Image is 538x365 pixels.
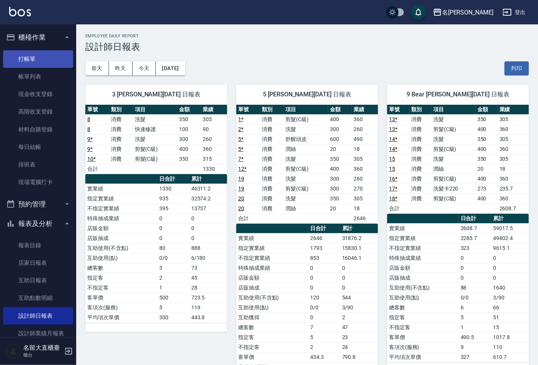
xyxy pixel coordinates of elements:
td: 300 [328,174,352,184]
td: 合計 [387,203,409,213]
td: 400 [476,124,498,134]
td: 18 [352,144,378,154]
td: 0 [157,223,189,233]
button: 昨天 [109,61,133,75]
td: 互助獲得 [236,312,308,322]
a: 材料自購登錄 [3,121,73,138]
td: 3/90 [491,293,528,303]
td: 0 [157,233,189,243]
td: 490.5 [459,332,492,342]
td: 快速修護 [133,124,177,134]
td: 消費 [260,184,283,194]
td: 店販抽成 [387,273,459,283]
span: 9 Bear [PERSON_NAME][DATE] 日報表 [396,91,520,98]
td: 273 [476,184,498,194]
th: 累計 [340,224,378,234]
td: 350 [476,114,498,124]
button: 名[PERSON_NAME] [430,5,496,20]
td: 88 [459,283,492,293]
h3: 設計師日報表 [85,42,529,52]
button: 登出 [500,5,529,19]
button: 今天 [133,61,156,75]
td: 消費 [260,114,283,124]
td: 9615.1 [491,243,528,253]
td: 28 [189,283,227,293]
td: 剪髮(C級) [133,144,177,154]
td: 洗髮 [284,194,328,203]
td: 指定實業績 [236,243,308,253]
td: 400 [328,114,352,124]
td: 305 [498,114,529,124]
td: 305 [498,134,529,144]
a: 高階收支登錄 [3,103,73,120]
td: 350 [476,154,498,164]
th: 金額 [476,105,498,115]
a: 8 [87,126,90,132]
td: 395 [157,203,189,213]
td: 客單價 [236,352,308,362]
a: 互助點數明細 [3,289,73,307]
a: 15 [389,166,395,172]
td: 剪髮(C級) [133,154,177,164]
a: 19 [238,186,244,192]
td: 3 [157,263,189,273]
td: 23 [340,332,378,342]
button: 列印 [504,61,529,75]
td: 5 [308,332,340,342]
td: 235.7 [498,184,529,194]
th: 累計 [491,214,528,224]
td: 不指定客 [387,322,459,332]
td: 消費 [409,114,431,124]
td: 90 [201,124,227,134]
td: 400 [328,164,352,174]
td: 7 [308,322,340,332]
td: 0 [189,233,227,243]
td: 0 [491,253,528,263]
td: 323 [459,243,492,253]
a: 設計師日報表 [3,307,73,325]
img: Person [6,344,21,359]
td: 0/0 [459,293,492,303]
td: 消費 [109,154,133,164]
td: 消費 [260,194,283,203]
td: 實業績 [387,223,459,233]
th: 業績 [352,105,378,115]
button: 報表及分析 [3,214,73,234]
td: 2608.7 [498,203,529,213]
td: 客項次(服務) [387,342,459,352]
th: 金額 [177,105,201,115]
td: 洗髮 [431,134,476,144]
td: 消費 [409,124,431,134]
td: 總客數 [236,322,308,332]
p: 櫃台 [23,352,62,359]
span: 3 [PERSON_NAME][DATE] 日報表 [94,91,218,98]
td: 2 [340,312,378,322]
td: 互助使用(點) [236,303,308,312]
td: 1640 [491,283,528,293]
a: 8 [87,116,90,122]
td: 443.8 [189,312,227,322]
td: 消費 [409,134,431,144]
td: 消費 [260,203,283,213]
td: 120 [308,293,340,303]
a: 互助日報表 [3,272,73,289]
td: 350 [328,154,352,164]
td: 260 [352,124,378,134]
td: 客項次(服務) [85,303,157,312]
table: a dense table [85,174,227,323]
td: 消費 [109,114,133,124]
td: 20 [476,164,498,174]
button: 預約管理 [3,194,73,214]
td: 0 [308,283,340,293]
td: 洗髮 [431,154,476,164]
td: 0 [157,213,189,223]
td: 剪髮(C級) [431,194,476,203]
td: 20 [328,144,352,154]
td: 5 [459,312,492,322]
th: 金額 [328,105,352,115]
th: 項目 [133,105,177,115]
td: 350 [476,134,498,144]
td: 47 [340,322,378,332]
td: 327 [459,352,492,362]
td: 6 [459,303,492,312]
